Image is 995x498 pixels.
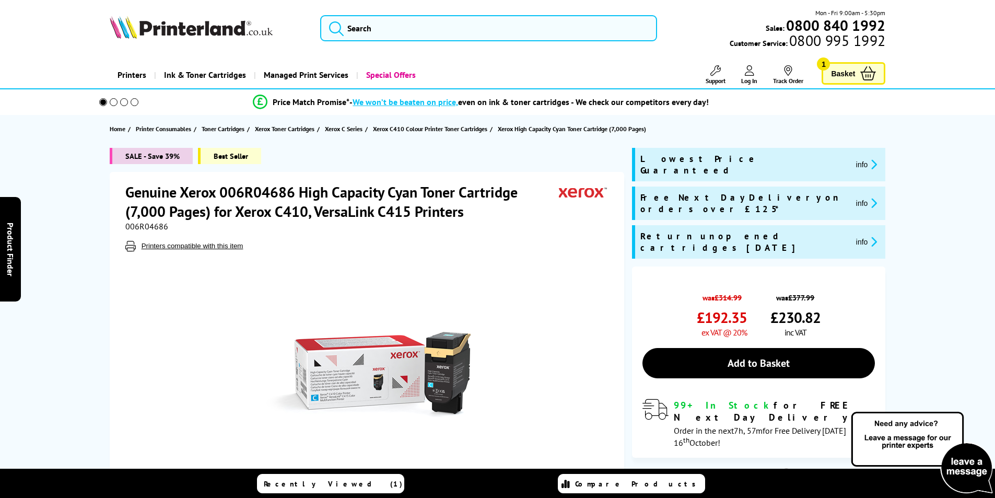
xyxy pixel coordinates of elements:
[136,123,194,134] a: Printer Consumables
[154,62,254,88] a: Ink & Toner Cartridges
[822,62,885,85] a: Basket 1
[356,62,424,88] a: Special Offers
[325,123,365,134] a: Xerox C Series
[831,66,855,80] span: Basket
[373,123,487,134] span: Xerox C410 Colour Printer Toner Cartridges
[320,15,657,41] input: Search
[125,182,559,221] h1: Genuine Xerox 006R04686 High Capacity Cyan Toner Cartridge (7,000 Pages) for Xerox C410, VersaLin...
[257,474,404,493] a: Recently Viewed (1)
[640,192,848,215] span: Free Next Day Delivery on orders over £125*
[136,123,191,134] span: Printer Consumables
[853,197,881,209] button: promo-description
[264,479,403,489] span: Recently Viewed (1)
[815,8,885,18] span: Mon - Fri 9:00am - 5:30pm
[706,77,725,85] span: Support
[773,65,803,85] a: Track Order
[706,65,725,85] a: Support
[642,348,875,378] a: Add to Basket
[766,23,785,33] span: Sales:
[266,272,471,477] img: Xerox 006R04686 High Capacity Cyan Toner Cartridge (7,000 Pages)
[110,16,273,39] img: Printerland Logo
[770,287,821,303] span: was
[642,399,875,447] div: modal_delivery
[255,123,314,134] span: Xerox Toner Cartridges
[558,474,705,493] a: Compare Products
[817,57,830,71] span: 1
[782,468,790,476] sup: Cost per page
[734,425,763,436] span: 7h, 57m
[273,97,349,107] span: Price Match Promise*
[683,435,689,445] sup: th
[110,123,128,134] a: Home
[632,468,885,479] div: Running Costs
[640,153,848,176] span: Lowest Price Guaranteed
[701,327,747,338] span: ex VAT @ 20%
[730,36,885,48] span: Customer Service:
[498,123,649,134] a: Xerox High Capacity Cyan Toner Cartridge (7,000 Pages)
[786,16,885,35] b: 0800 840 1992
[198,148,261,164] span: Best Seller
[353,97,458,107] span: We won’t be beaten on price,
[575,479,701,489] span: Compare Products
[255,123,317,134] a: Xerox Toner Cartridges
[640,230,848,253] span: Return unopened cartridges [DATE]
[202,123,244,134] span: Toner Cartridges
[741,77,757,85] span: Log In
[110,62,154,88] a: Printers
[674,399,774,411] span: 99+ In Stock
[715,293,742,303] strike: £314.99
[674,425,846,448] span: Order in the next for Free Delivery [DATE] 16 October!
[110,16,308,41] a: Printerland Logo
[785,20,885,30] a: 0800 840 1992
[110,123,125,134] span: Home
[785,327,806,338] span: inc VAT
[770,308,821,327] span: £230.82
[110,148,193,164] span: SALE - Save 39%
[138,241,247,250] button: Printers compatible with this item
[125,221,168,231] span: 006R04686
[373,123,490,134] a: Xerox C410 Colour Printer Toner Cartridges
[849,410,995,496] img: Open Live Chat window
[674,399,875,423] div: for FREE Next Day Delivery
[498,123,646,134] span: Xerox High Capacity Cyan Toner Cartridge (7,000 Pages)
[85,93,877,111] li: modal_Promise
[202,123,247,134] a: Toner Cartridges
[697,308,747,327] span: £192.35
[741,65,757,85] a: Log In
[164,62,246,88] span: Ink & Toner Cartridges
[853,158,881,170] button: promo-description
[697,287,747,303] span: was
[788,293,814,303] strike: £377.99
[254,62,356,88] a: Managed Print Services
[349,97,709,107] div: - even on ink & toner cartridges - We check our competitors every day!
[853,236,881,248] button: promo-description
[559,182,607,202] img: Xerox
[325,123,362,134] span: Xerox C Series
[5,222,16,276] span: Product Finder
[788,36,885,45] span: 0800 995 1992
